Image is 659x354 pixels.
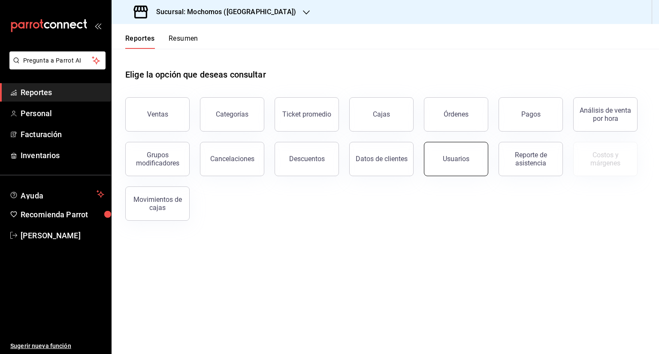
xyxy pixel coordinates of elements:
[9,51,106,69] button: Pregunta a Parrot AI
[125,186,190,221] button: Movimientos de cajas
[573,97,638,132] button: Análisis de venta por hora
[443,155,469,163] div: Usuarios
[275,142,339,176] button: Descuentos
[282,110,331,118] div: Ticket promedio
[579,106,632,123] div: Análisis de venta por hora
[131,195,184,212] div: Movimientos de cajas
[21,189,93,199] span: Ayuda
[200,97,264,132] button: Categorías
[521,110,541,118] div: Pagos
[131,151,184,167] div: Grupos modificadores
[373,110,390,118] div: Cajas
[356,155,408,163] div: Datos de clientes
[499,97,563,132] button: Pagos
[349,97,414,132] button: Cajas
[6,62,106,71] a: Pregunta a Parrot AI
[21,129,104,140] span: Facturación
[125,97,190,132] button: Ventas
[210,155,254,163] div: Cancelaciones
[21,108,104,119] span: Personal
[579,151,632,167] div: Costos y márgenes
[21,209,104,220] span: Recomienda Parrot
[21,150,104,161] span: Inventarios
[149,7,296,17] h3: Sucursal: Mochomos ([GEOGRAPHIC_DATA])
[289,155,325,163] div: Descuentos
[169,34,198,49] button: Resumen
[275,97,339,132] button: Ticket promedio
[10,342,104,351] span: Sugerir nueva función
[21,230,104,241] span: [PERSON_NAME]
[444,110,469,118] div: Órdenes
[424,142,488,176] button: Usuarios
[94,22,101,29] button: open_drawer_menu
[21,87,104,98] span: Reportes
[349,142,414,176] button: Datos de clientes
[424,97,488,132] button: Órdenes
[125,34,198,49] div: navigation tabs
[504,151,557,167] div: Reporte de asistencia
[125,68,266,81] h1: Elige la opción que deseas consultar
[125,142,190,176] button: Grupos modificadores
[573,142,638,176] button: Contrata inventarios para ver este reporte
[23,56,92,65] span: Pregunta a Parrot AI
[125,34,155,49] button: Reportes
[200,142,264,176] button: Cancelaciones
[499,142,563,176] button: Reporte de asistencia
[216,110,248,118] div: Categorías
[147,110,168,118] div: Ventas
